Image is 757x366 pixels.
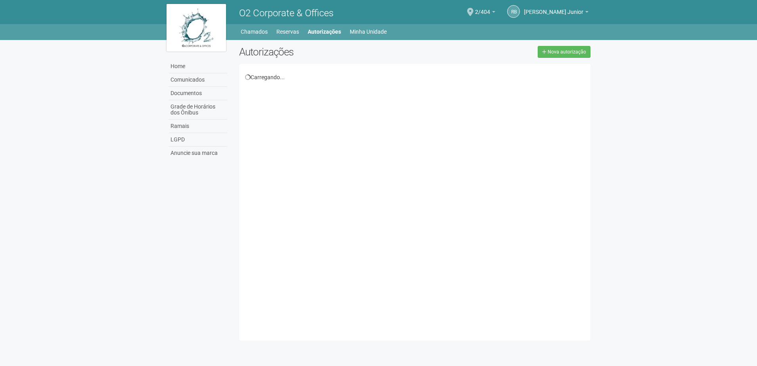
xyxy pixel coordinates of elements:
a: LGPD [169,133,227,147]
a: Minha Unidade [350,26,387,37]
img: logo.jpg [167,4,226,51]
h2: Autorizações [239,46,409,58]
a: Home [169,60,227,73]
a: [PERSON_NAME] Junior [524,10,588,16]
a: Reservas [276,26,299,37]
a: Comunicados [169,73,227,87]
span: O2 Corporate & Offices [239,8,333,19]
a: Documentos [169,87,227,100]
a: Nova autorização [538,46,590,58]
span: 2/404 [475,1,490,15]
div: Carregando... [245,74,585,81]
a: Autorizações [308,26,341,37]
a: Ramais [169,120,227,133]
a: Anuncie sua marca [169,147,227,160]
a: Chamados [241,26,268,37]
span: Nova autorização [548,49,586,55]
a: RB [507,5,520,18]
a: 2/404 [475,10,495,16]
span: Raul Barrozo da Motta Junior [524,1,583,15]
a: Grade de Horários dos Ônibus [169,100,227,120]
